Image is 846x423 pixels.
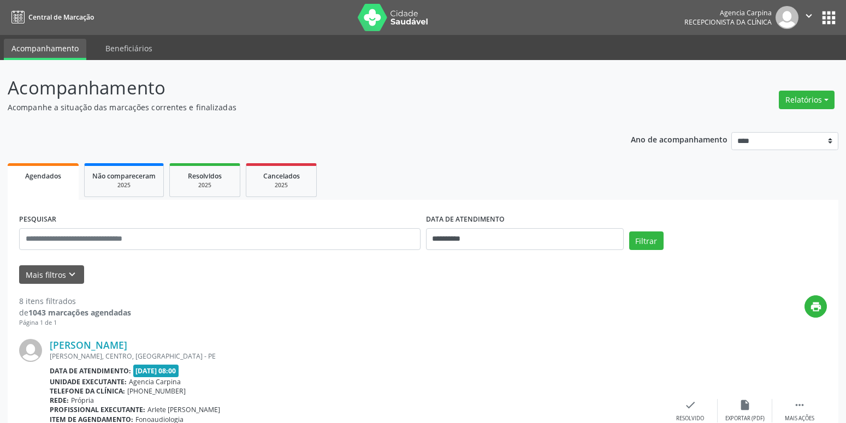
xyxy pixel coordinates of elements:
[810,301,822,313] i: print
[676,415,704,422] div: Resolvido
[776,6,798,29] img: img
[50,351,663,361] div: [PERSON_NAME], CENTRO, [GEOGRAPHIC_DATA] - PE
[263,171,300,181] span: Cancelados
[92,181,156,189] div: 2025
[133,365,179,377] span: [DATE] 08:00
[50,405,145,414] b: Profissional executante:
[631,132,727,146] p: Ano de acompanhamento
[8,74,589,102] p: Acompanhamento
[804,295,827,318] button: print
[739,399,751,411] i: insert_drive_file
[798,6,819,29] button: 
[188,171,222,181] span: Resolvidos
[684,17,772,27] span: Recepcionista da clínica
[19,307,131,318] div: de
[19,265,84,284] button: Mais filtroskeyboard_arrow_down
[819,8,838,27] button: apps
[8,8,94,26] a: Central de Marcação
[4,39,86,60] a: Acompanhamento
[25,171,61,181] span: Agendados
[127,386,186,396] span: [PHONE_NUMBER]
[254,181,309,189] div: 2025
[92,171,156,181] span: Não compareceram
[426,211,505,228] label: DATA DE ATENDIMENTO
[28,13,94,22] span: Central de Marcação
[28,307,131,318] strong: 1043 marcações agendadas
[19,318,131,327] div: Página 1 de 1
[50,366,131,376] b: Data de atendimento:
[779,91,835,109] button: Relatórios
[66,269,78,281] i: keyboard_arrow_down
[147,405,220,414] span: Arlete [PERSON_NAME]
[19,339,42,362] img: img
[684,8,772,17] div: Agencia Carpina
[8,102,589,113] p: Acompanhe a situação das marcações correntes e finalizadas
[71,396,94,405] span: Própria
[803,10,815,22] i: 
[684,399,696,411] i: check
[50,339,127,351] a: [PERSON_NAME]
[794,399,806,411] i: 
[98,39,160,58] a: Beneficiários
[725,415,765,422] div: Exportar (PDF)
[50,386,125,396] b: Telefone da clínica:
[129,377,181,386] span: Agencia Carpina
[50,396,69,405] b: Rede:
[178,181,232,189] div: 2025
[629,231,664,250] button: Filtrar
[785,415,814,422] div: Mais ações
[19,295,131,307] div: 8 itens filtrados
[19,211,56,228] label: PESQUISAR
[50,377,127,386] b: Unidade executante:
